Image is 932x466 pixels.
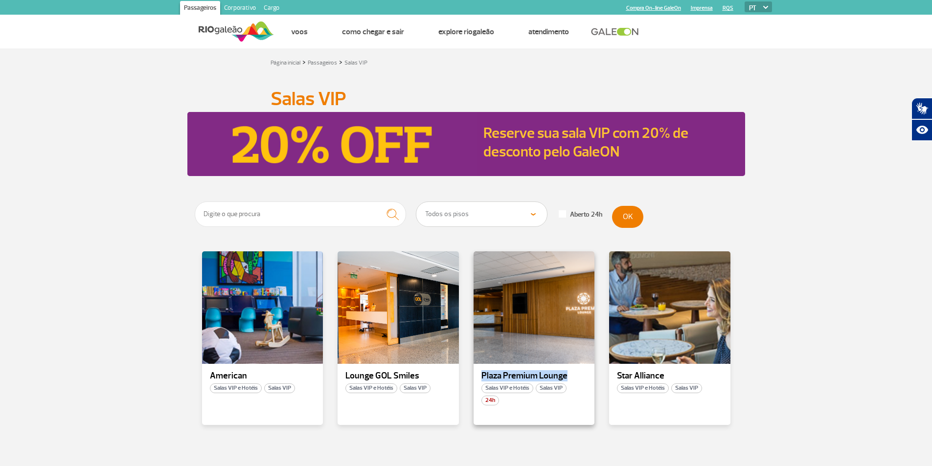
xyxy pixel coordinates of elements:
a: Salas VIP [344,59,367,67]
span: Salas VIP e Hotéis [481,383,533,393]
p: Lounge GOL Smiles [345,371,451,381]
a: Imprensa [691,5,713,11]
a: Passageiros [180,1,220,17]
p: American [210,371,316,381]
button: Abrir tradutor de língua de sinais. [911,98,932,119]
a: Compra On-line GaleOn [626,5,681,11]
span: Salas VIP [671,383,702,393]
a: Passageiros [308,59,337,67]
a: Corporativo [220,1,260,17]
a: Reserve sua sala VIP com 20% de desconto pelo GaleON [483,124,688,161]
span: Salas VIP [400,383,431,393]
span: Salas VIP [264,383,295,393]
input: Digite o que procura [195,201,407,227]
div: Plugin de acessibilidade da Hand Talk. [911,98,932,141]
a: Como chegar e sair [342,27,404,37]
a: Voos [291,27,308,37]
button: OK [612,206,643,228]
label: Aberto 24h [559,210,602,219]
a: > [339,56,342,67]
a: > [302,56,306,67]
span: Salas VIP e Hotéis [617,383,669,393]
a: RQS [723,5,733,11]
a: Página inicial [271,59,300,67]
img: Reserve sua sala VIP com 20% de desconto pelo GaleON [187,112,477,176]
span: Salas VIP e Hotéis [210,383,262,393]
a: Atendimento [528,27,569,37]
span: Salas VIP e Hotéis [345,383,397,393]
button: Abrir recursos assistivos. [911,119,932,141]
h1: Salas VIP [271,90,662,107]
p: Star Alliance [617,371,723,381]
a: Cargo [260,1,283,17]
a: Explore RIOgaleão [438,27,494,37]
span: Salas VIP [536,383,567,393]
p: Plaza Premium Lounge [481,371,587,381]
span: 24h [481,396,499,405]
